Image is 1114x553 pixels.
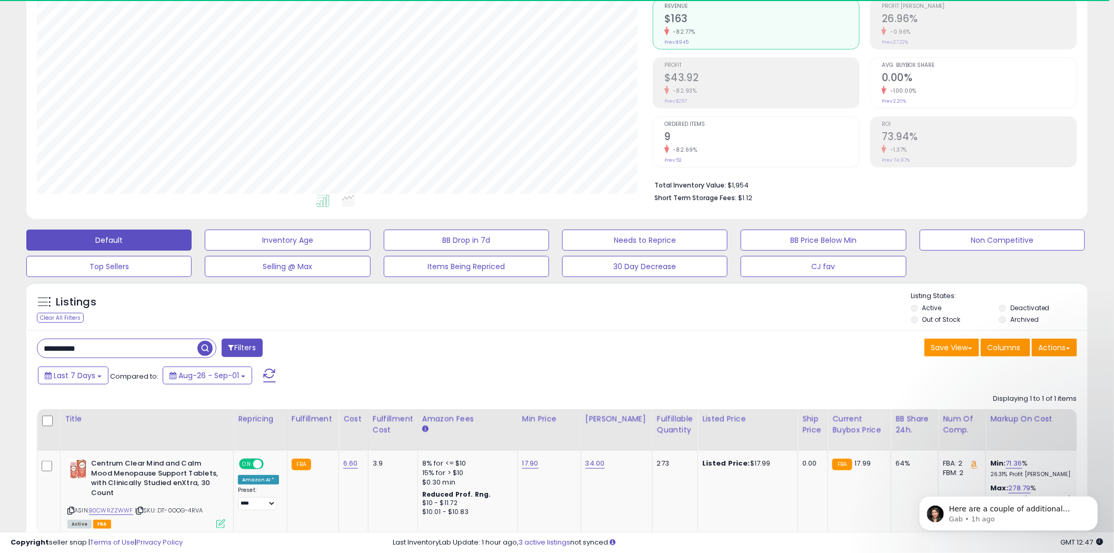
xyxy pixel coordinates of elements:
div: 8% for <= $10 [422,459,510,468]
p: 26.31% Profit [PERSON_NAME] [990,471,1078,478]
button: Filters [222,339,263,357]
button: Items Being Repriced [384,256,549,277]
div: Ship Price [802,413,823,436]
span: Compared to: [110,371,158,381]
button: BB Drop in 7d [384,230,549,251]
div: % [990,459,1078,478]
label: Deactivated [1010,303,1050,312]
button: Top Sellers [26,256,192,277]
span: $1.12 [738,193,752,203]
small: Prev: 2.20% [882,98,906,104]
span: Ordered Items [664,122,859,127]
div: 3.9 [373,459,410,468]
small: Amazon Fees. [422,424,429,434]
span: Columns [988,342,1021,353]
h2: $163 [664,13,859,27]
span: Avg. Buybox Share [882,63,1077,68]
a: Privacy Policy [136,537,183,547]
div: Fulfillment [292,413,334,424]
small: Prev: 74.97% [882,157,910,163]
div: Preset: [238,487,279,510]
b: Short Term Storage Fees: [654,193,737,202]
div: Cost [343,413,364,424]
div: Amazon AI * [238,475,279,485]
button: Save View [924,339,979,357]
div: 15% for > $10 [422,468,510,478]
small: -1.37% [887,146,907,154]
b: Listed Price: [702,458,750,468]
h2: 73.94% [882,131,1077,145]
a: 71.36 [1006,458,1022,469]
button: Inventory Age [205,230,370,251]
button: Default [26,230,192,251]
a: B0CWRZZWWF [89,506,133,515]
b: Min: [990,458,1006,468]
h2: 0.00% [882,72,1077,86]
button: Selling @ Max [205,256,370,277]
b: Reduced Prof. Rng. [422,490,491,499]
b: Total Inventory Value: [654,181,726,190]
div: Repricing [238,413,283,424]
button: Needs to Reprice [562,230,728,251]
div: seller snap | | [11,538,183,548]
div: 64% [896,459,930,468]
b: Centrum Clear Mind and Calm Mood Menopause Support Tablets, with Clinically Studied enXtra, 30 Count [91,459,219,500]
div: $10 - $11.72 [422,499,510,508]
span: ROI [882,122,1077,127]
p: Listing States: [911,291,1088,301]
h2: 26.96% [882,13,1077,27]
button: Actions [1032,339,1077,357]
div: BB Share 24h. [896,413,934,436]
span: Revenue [664,4,859,9]
a: 6.60 [343,458,358,469]
span: Last 7 Days [54,370,95,381]
span: Aug-26 - Sep-01 [178,370,239,381]
li: $1,954 [654,178,1069,191]
span: FBA [93,520,111,529]
a: 17.90 [522,458,539,469]
div: Num of Comp. [943,413,981,436]
div: Current Buybox Price [832,413,887,436]
small: -82.93% [669,87,697,95]
span: OFF [262,460,279,469]
div: Clear All Filters [37,313,84,323]
small: Prev: 27.22% [882,39,908,45]
small: -82.77% [669,28,695,36]
label: Out of Stock [922,315,961,324]
div: ASIN: [67,459,225,527]
div: Title [65,413,229,424]
span: Profit [PERSON_NAME] [882,4,1077,9]
div: 273 [657,459,690,468]
small: -0.96% [887,28,911,36]
img: 51RBm7BpFZL._SL40_.jpg [67,459,88,480]
div: [PERSON_NAME] [585,413,648,424]
span: 17.99 [855,458,871,468]
small: Prev: 52 [664,157,682,163]
div: FBM: 2 [943,468,978,478]
h5: Listings [56,295,96,310]
div: Displaying 1 to 1 of 1 items [993,394,1077,404]
div: $10.01 - $10.83 [422,508,510,517]
button: CJ fav [741,256,906,277]
span: | SKU: DT-0OOG-4RVA [135,506,203,515]
div: Min Price [522,413,576,424]
div: Listed Price [702,413,793,424]
button: Aug-26 - Sep-01 [163,367,252,384]
h2: $43.92 [664,72,859,86]
button: Columns [981,339,1030,357]
strong: Copyright [11,537,49,547]
div: Fulfillable Quantity [657,413,693,436]
span: Profit [664,63,859,68]
small: Prev: $257 [664,98,687,104]
div: Last InventoryLab Update: 1 hour ago, not synced. [393,538,1103,548]
span: ON [240,460,253,469]
button: BB Price Below Min [741,230,906,251]
iframe: Intercom notifications message [903,474,1114,548]
div: Fulfillment Cost [373,413,413,436]
a: Terms of Use [90,537,135,547]
label: Archived [1010,315,1039,324]
div: Amazon Fees [422,413,513,424]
